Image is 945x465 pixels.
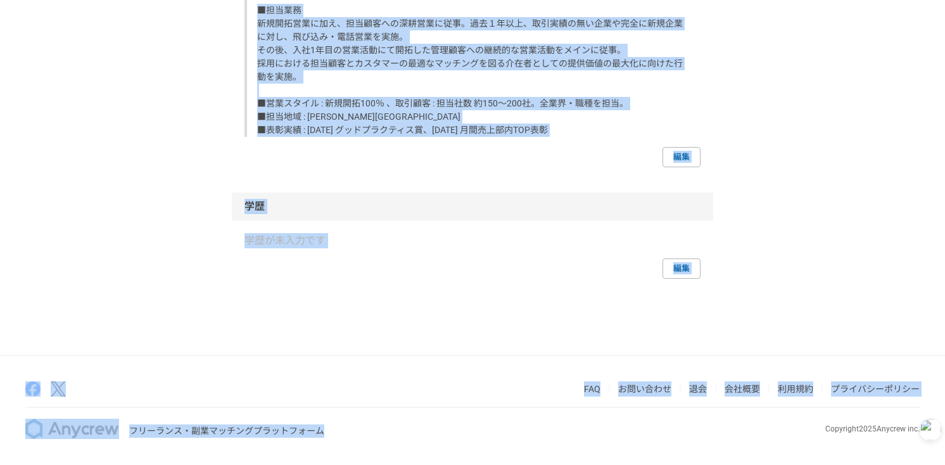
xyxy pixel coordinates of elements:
a: 編集 [663,258,701,279]
a: 退会 [689,384,707,394]
p: フリーランス・副業マッチングプラットフォーム [129,424,324,438]
p: Copyright 2025 Anycrew inc. [825,423,920,435]
a: 会社概要 [725,384,760,394]
p: ■担当業務 新規開拓営業に加え、担当顧客への深耕営業に従事。過去１年以上、取引実績の無い企業や完全に新規企業に対し、飛び込み・電話営業を実施。 その後、入社1年目の営業活動にて開拓した管理顧客へ... [257,4,690,137]
div: 学歴 [232,193,713,220]
a: FAQ [584,384,600,394]
img: facebook-2adfd474.png [25,381,41,397]
img: 8DqYSo04kwAAAAASUVORK5CYII= [25,419,119,439]
p: 学歴が未入力です [244,233,701,248]
a: 利用規約 [778,384,813,394]
a: 編集 [663,147,701,167]
a: お問い合わせ [618,384,671,394]
a: プライバシーポリシー [831,384,920,394]
img: x-391a3a86.png [51,381,66,397]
